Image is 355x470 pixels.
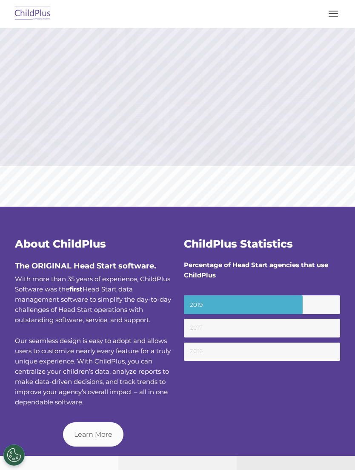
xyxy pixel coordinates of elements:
[15,275,171,324] span: With more than 35 years of experience, ChildPlus Software was the Head Start data management soft...
[3,444,25,466] button: Cookies Settings
[184,295,340,314] small: 2019
[184,237,293,250] span: ChildPlus Statistics
[15,237,106,250] span: About ChildPlus
[241,91,301,107] a: Learn More
[184,261,328,279] strong: Percentage of Head Start agencies that use ChildPlus
[15,337,171,406] span: Our seamless design is easy to adopt and allows users to customize nearly every feature for a tru...
[15,261,156,271] span: The ORIGINAL Head Start software.
[184,319,340,337] small: 2017
[13,4,53,24] img: ChildPlus by Procare Solutions
[63,422,123,447] a: Learn More
[69,285,83,293] b: first
[184,343,340,361] small: 2016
